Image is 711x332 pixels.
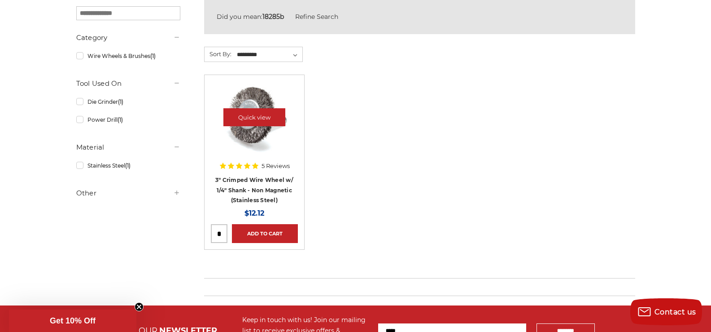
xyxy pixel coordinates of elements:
[654,308,696,316] span: Contact us
[150,53,156,59] span: (1)
[9,310,136,332] div: Get 10% OffClose teaser
[232,224,298,243] a: Add to Cart
[118,98,123,105] span: (1)
[211,81,298,168] a: Crimped Wire Wheel with Shank Non Magnetic
[262,13,284,21] strong: 18285b
[76,142,180,153] h5: Material
[205,47,231,61] label: Sort By:
[217,12,623,22] div: Did you mean:
[76,188,180,199] h5: Other
[76,78,180,89] h5: Tool Used On
[125,162,131,169] span: (1)
[236,48,302,62] select: Sort By:
[295,13,338,21] a: Refine Search
[76,32,180,43] h5: Category
[118,116,123,123] span: (1)
[50,316,96,325] span: Get 10% Off
[76,48,180,64] a: Wire Wheels & Brushes
[76,158,180,173] a: Stainless Steel
[218,81,290,153] img: Crimped Wire Wheel with Shank Non Magnetic
[76,112,180,128] a: Power Drill
[215,177,293,204] a: 3" Crimped Wire Wheel w/ 1/4" Shank - Non Magnetic (Stainless Steel)
[262,163,290,169] span: 5 Reviews
[76,94,180,110] a: Die Grinder
[630,298,702,325] button: Contact us
[223,108,285,126] a: Quick view
[135,302,144,311] button: Close teaser
[244,209,264,217] span: $12.12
